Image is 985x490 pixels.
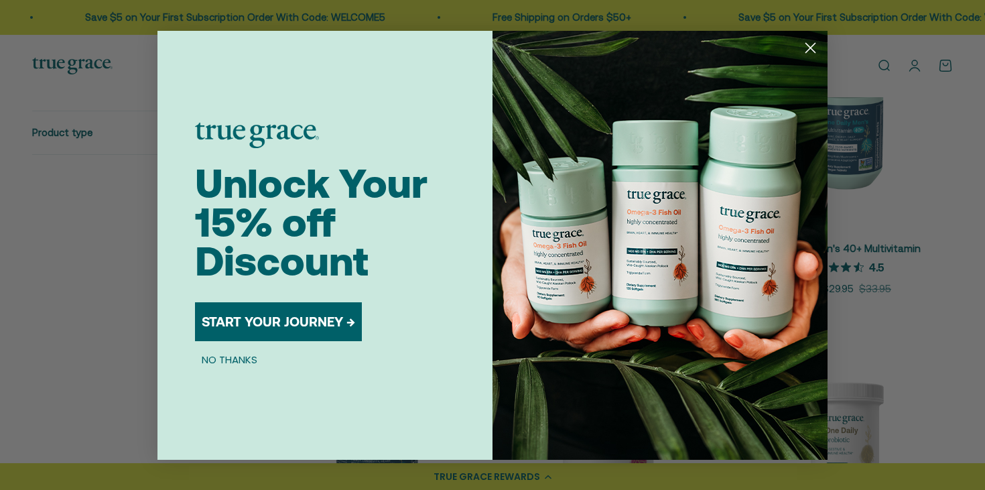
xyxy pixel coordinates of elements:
img: 098727d5-50f8-4f9b-9554-844bb8da1403.jpeg [492,31,828,460]
span: Unlock Your 15% off Discount [195,160,428,284]
button: Close dialog [799,36,822,60]
button: NO THANKS [195,352,264,368]
img: logo placeholder [195,123,319,148]
button: START YOUR JOURNEY → [195,302,362,341]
